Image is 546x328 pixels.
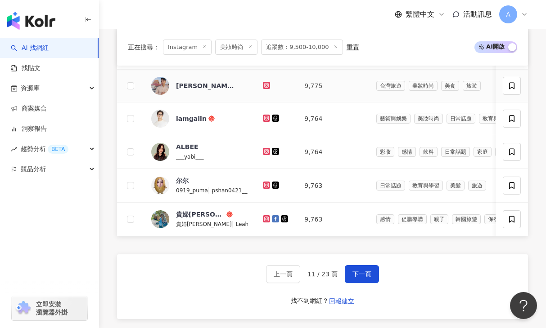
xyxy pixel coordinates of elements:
[409,181,443,191] span: 教育與學習
[474,147,492,157] span: 家庭
[398,147,416,157] span: 感情
[208,186,212,194] span: |
[261,40,343,55] span: 追蹤數：9,500-10,000
[420,147,438,157] span: 飲料
[441,81,459,91] span: 美食
[215,40,257,55] span: 美妝時尚
[409,81,438,91] span: 美妝時尚
[151,210,248,229] a: KOL Avatar貴婦[PERSON_NAME]貴婦[PERSON_NAME]|Leah
[297,70,369,102] td: 9,775
[441,147,470,157] span: 日常話題
[11,146,17,152] span: rise
[452,214,481,224] span: 韓國旅遊
[297,203,369,236] td: 9,763
[376,81,405,91] span: 台灣旅遊
[376,114,411,124] span: 藝術與娛樂
[176,187,208,194] span: 0919_puma
[329,297,354,305] span: 回報建立
[345,265,379,283] button: 下一頁
[11,44,49,53] a: searchAI 找網紅
[151,143,169,161] img: KOL Avatar
[352,270,371,278] span: 下一頁
[176,176,189,185] div: 尔尔
[11,104,47,113] a: 商案媒合
[36,300,68,316] span: 立即安裝 瀏覽器外掛
[151,77,169,95] img: KOL Avatar
[151,110,169,128] img: KOL Avatar
[151,142,248,161] a: KOL AvatarALBEE___yabi___
[329,294,355,308] button: 回報建立
[151,210,169,228] img: KOL Avatar
[274,270,293,278] span: 上一頁
[163,40,212,55] span: Instagram
[506,9,510,19] span: A
[297,102,369,135] td: 9,764
[7,12,55,30] img: logo
[128,44,159,51] span: 正在搜尋 ：
[21,139,68,159] span: 趨勢分析
[11,124,47,133] a: 洞察報告
[151,110,248,128] a: KOL Avatariamgalin
[151,177,169,195] img: KOL Avatar
[266,265,300,283] button: 上一頁
[176,81,235,90] div: [PERSON_NAME]🌹
[430,214,448,224] span: 親子
[376,181,405,191] span: 日常話題
[176,114,207,123] div: iamgalin
[176,210,225,219] div: 貴婦[PERSON_NAME]
[297,135,369,169] td: 9,764
[376,147,394,157] span: 彩妝
[232,220,236,227] span: |
[463,81,481,91] span: 旅遊
[495,147,524,157] span: 命理占卜
[12,296,87,320] a: chrome extension立即安裝 瀏覽器外掛
[48,145,68,154] div: BETA
[14,301,32,315] img: chrome extension
[297,169,369,203] td: 9,763
[212,187,248,194] span: pshan0421__
[151,176,248,195] a: KOL Avatar尔尔0919_puma|pshan0421__
[307,270,338,278] span: 11 / 23 頁
[447,181,465,191] span: 美髮
[398,214,427,224] span: 促購導購
[176,221,232,227] span: 貴婦[PERSON_NAME]
[463,10,492,18] span: 活動訊息
[291,297,329,306] div: 找不到網紅？
[176,142,199,151] div: ALBEE
[510,292,537,319] iframe: Help Scout Beacon - Open
[21,78,40,98] span: 資源庫
[11,64,41,73] a: 找貼文
[21,159,46,179] span: 競品分析
[479,114,513,124] span: 教育與學習
[151,77,248,95] a: KOL Avatar[PERSON_NAME]🌹
[447,114,475,124] span: 日常話題
[484,214,502,224] span: 保養
[376,214,394,224] span: 感情
[406,9,434,19] span: 繁體中文
[347,44,359,51] div: 重置
[468,181,486,191] span: 旅遊
[414,114,443,124] span: 美妝時尚
[235,221,248,227] span: Leah
[176,154,203,160] span: ___yabi___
